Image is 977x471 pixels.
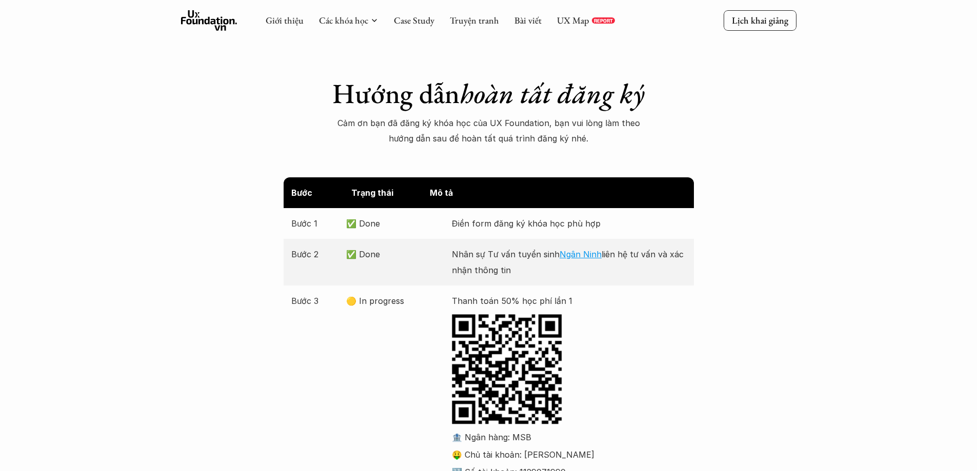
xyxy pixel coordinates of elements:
a: Case Study [394,14,434,26]
a: Truyện tranh [450,14,499,26]
p: REPORT [594,17,613,24]
p: ✅ Done [346,216,447,231]
p: ✅ Done [346,247,447,262]
p: Điền form đăng ký khóa học phù hợp [452,216,686,231]
p: 🏦 Ngân hàng: MSB [452,429,686,445]
a: Bài viết [514,14,542,26]
p: Bước 3 [291,293,342,309]
a: UX Map [557,14,589,26]
a: Lịch khai giảng [724,10,796,30]
p: 🟡 In progress [346,293,447,309]
em: hoàn tất đăng ký [460,75,645,111]
p: Lịch khai giảng [732,14,788,26]
a: Ngân Ninh [560,249,602,259]
p: Bước 1 [291,216,342,231]
a: REPORT [592,17,615,24]
a: Các khóa học [319,14,368,26]
p: 🤑 Chủ tài khoản: [PERSON_NAME] [452,447,686,462]
p: Bước 2 [291,247,342,262]
p: Thanh toán 50% học phí lần 1 [452,293,686,309]
p: Cảm ơn bạn đã đăng ký khóa học của UX Foundation, bạn vui lòng làm theo hướng dẫn sau để hoàn tất... [335,115,643,147]
h1: Hướng dẫn [332,77,645,110]
p: Nhân sự Tư vấn tuyển sinh liên hệ tư vấn và xác nhận thông tin [452,247,686,278]
strong: Bước [291,188,312,198]
strong: Mô tả [430,188,453,198]
strong: Trạng thái [351,188,393,198]
a: Giới thiệu [266,14,304,26]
